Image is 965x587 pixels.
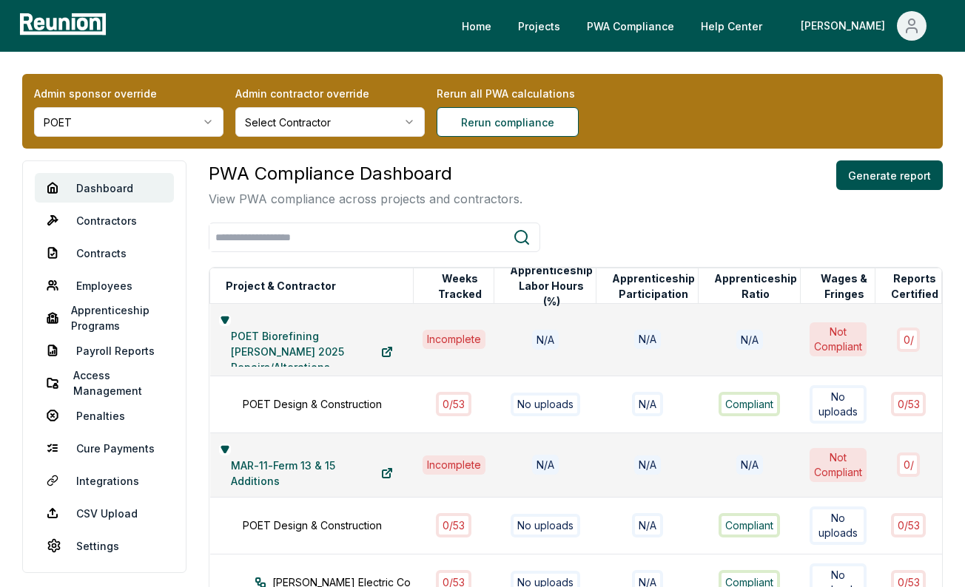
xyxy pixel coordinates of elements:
[506,11,572,41] a: Projects
[437,86,626,101] label: Rerun all PWA calculations
[437,107,579,137] button: Rerun compliance
[632,513,663,537] div: N/A
[575,11,686,41] a: PWA Compliance
[609,271,698,301] button: Apprenticeship Participation
[450,11,950,41] nav: Main
[35,401,174,430] a: Penalties
[35,531,174,560] a: Settings
[810,448,867,482] div: Not Compliant
[423,455,485,475] div: Incomplete
[209,190,522,208] p: View PWA compliance across projects and contractors.
[532,330,559,350] div: N/A
[897,452,921,477] div: 0 /
[35,206,174,235] a: Contractors
[891,513,927,537] div: 0 / 53
[719,513,780,537] div: Compliant
[532,455,559,475] div: N/A
[450,11,503,41] a: Home
[436,513,471,537] div: 0 / 53
[426,271,494,301] button: Weeks Tracked
[897,328,921,352] div: 0 /
[235,86,425,101] label: Admin contractor override
[719,392,780,416] div: Compliant
[34,86,223,101] label: Admin sponsor override
[711,271,800,301] button: Apprenticeship Ratio
[219,337,405,367] a: POET Biorefining [PERSON_NAME] 2025 Repairs/Alterations
[35,368,174,398] a: Access Management
[801,11,891,41] div: [PERSON_NAME]
[891,392,927,416] div: 0 / 53
[810,385,867,424] div: No uploads
[511,514,580,537] div: No uploads
[35,173,174,203] a: Dashboard
[35,271,174,300] a: Employees
[35,303,174,333] a: Apprenticeship Programs
[689,11,774,41] a: Help Center
[634,455,661,475] div: N/A
[632,392,663,416] div: N/A
[736,330,763,350] div: N/A
[810,322,867,356] div: Not Compliant
[507,271,596,301] button: Apprenticeship Labor Hours (%)
[836,160,943,190] button: Generate report
[810,506,867,545] div: No uploads
[511,393,580,416] div: No uploads
[35,238,174,268] a: Contracts
[35,433,174,463] a: Cure Payments
[209,160,522,187] h3: PWA Compliance Dashboard
[35,498,174,528] a: CSV Upload
[736,455,763,475] div: N/A
[243,396,428,412] div: POET Design & Construction
[219,458,405,488] a: MAR-11-Ferm 13 & 15 Additions
[35,466,174,495] a: Integrations
[888,271,941,301] button: Reports Certified
[813,271,875,301] button: Wages & Fringes
[436,392,471,416] div: 0 / 53
[223,271,339,301] button: Project & Contractor
[423,330,485,349] div: Incomplete
[789,11,938,41] button: [PERSON_NAME]
[35,336,174,365] a: Payroll Reports
[634,330,661,349] div: N/A
[243,518,428,533] div: POET Design & Construction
